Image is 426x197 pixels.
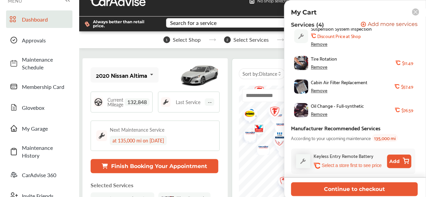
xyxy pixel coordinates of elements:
div: at 135,000 mi on [DATE] [110,136,167,145]
p: Selected Services [91,181,133,189]
a: CarAdvise 360 [6,166,72,184]
span: Approvals [22,36,69,44]
img: stepper-arrow.e24c07c6.svg [277,38,284,41]
a: Maintenance History [6,140,72,163]
a: Approvals [6,31,72,49]
div: Keyless Entry Remote Battery [314,152,373,160]
span: Select Services [233,37,269,43]
div: Map marker [273,172,290,193]
img: logo-firestone.png [239,106,257,127]
a: Dashboard [6,10,72,28]
div: Search for a service [170,20,217,26]
span: Glovebox [22,104,69,111]
div: Remove [311,88,327,93]
img: logo-tire-choice.png [239,127,257,141]
img: oil-change-thumb.jpg [294,103,308,117]
span: Membership Card [22,83,69,91]
div: Map marker [240,104,257,124]
div: Map marker [239,106,256,127]
img: tire-rotation-thumb.jpg [294,56,308,70]
div: Map marker [270,118,287,132]
p: Services (4) [291,22,324,28]
img: logo-tire-choice.png [252,141,270,155]
div: Map marker [277,175,294,196]
img: cabin-air-filter-replacement-thumb.jpg [294,79,308,94]
span: My Garage [22,125,69,132]
span: Cabin Air Filter Replacement [311,79,367,85]
img: stepper-arrow.e24c07c6.svg [209,38,216,41]
div: Map marker [248,119,264,140]
img: logo-pepboys.png [277,175,295,196]
div: Manufacturer Recommended Services [291,123,381,132]
img: logo-firestone.png [273,172,291,193]
b: $11.49 [402,60,413,66]
button: Continue to checkout [291,182,418,196]
b: $76.59 [401,107,413,113]
div: Map marker [239,127,256,141]
img: dollor_label_vector.a70140d1.svg [85,21,90,27]
span: Select Shop [173,37,201,43]
span: 2 [224,36,231,43]
div: Map marker [239,126,256,143]
a: My Garage [6,120,72,137]
b: $57.49 [401,84,413,89]
img: logo-firestone.png [263,102,281,123]
div: Map marker [263,102,280,123]
span: According to your upcoming maintenance [291,134,371,142]
img: logo-tire-choice.png [270,118,288,132]
span: Suspension System Inspection [311,26,372,31]
div: Map marker [238,106,255,124]
img: Midas+Logo_RGB.png [238,106,256,124]
div: Map marker [268,131,285,153]
div: Map marker [252,141,269,155]
button: Finish Booking Your Appointment [91,159,218,173]
span: 135,000 mi [372,134,398,142]
img: logo-mopar.png [268,126,286,145]
a: Add more services [361,22,419,28]
img: mobile_13591_st0640_046.jpg [179,60,220,90]
span: Dashboard [22,15,69,23]
div: Next Maintenance Service [110,126,164,133]
span: Maintenance History [22,144,69,159]
a: Maintenance Schedule [6,52,72,74]
span: Tire Rotation [311,56,337,61]
span: CarAdvise 360 [22,171,69,179]
span: Sort by : [242,70,277,77]
img: maintenance_logo [161,97,170,107]
img: logo-mopar.png [278,176,296,195]
div: 2020 Nissan Altima [96,72,147,78]
div: Remove [311,41,327,46]
span: Distance [259,70,277,77]
a: Membership Card [6,78,72,95]
span: 132,848 [125,98,150,106]
span: Current Mileage [106,97,125,107]
span: Last Service [176,100,200,104]
button: Add more services [361,22,418,28]
div: Remove [311,64,327,69]
div: Map marker [266,109,283,123]
img: steering_logo [94,97,103,107]
b: Discount Price at Shop [317,33,360,39]
div: Map marker [280,156,296,176]
p: Select a store first to see price [322,162,382,169]
img: default_wrench_icon.d1a43860.svg [296,154,310,168]
span: Maintenance Schedule [22,56,69,71]
p: My Cart [291,8,317,16]
img: logo-mopar.png [240,104,258,124]
div: Map marker [268,126,285,145]
img: maintenance_logo [96,130,107,141]
span: -- [205,98,214,106]
div: Map marker [278,176,295,195]
span: Always better than retail price. [93,20,155,28]
span: Oil Change - Full-synthetic [311,103,364,108]
button: Add [387,155,411,168]
div: Remove [311,111,327,117]
span: 1 [163,36,170,43]
img: default_wrench_icon.d1a43860.svg [294,29,308,43]
a: Glovebox [6,99,72,116]
img: logo-goodyear.png [280,156,297,176]
img: logo-firestone.png [268,131,286,153]
span: Add more services [368,22,418,28]
img: Midas+Logo_RGB.png [239,126,257,143]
